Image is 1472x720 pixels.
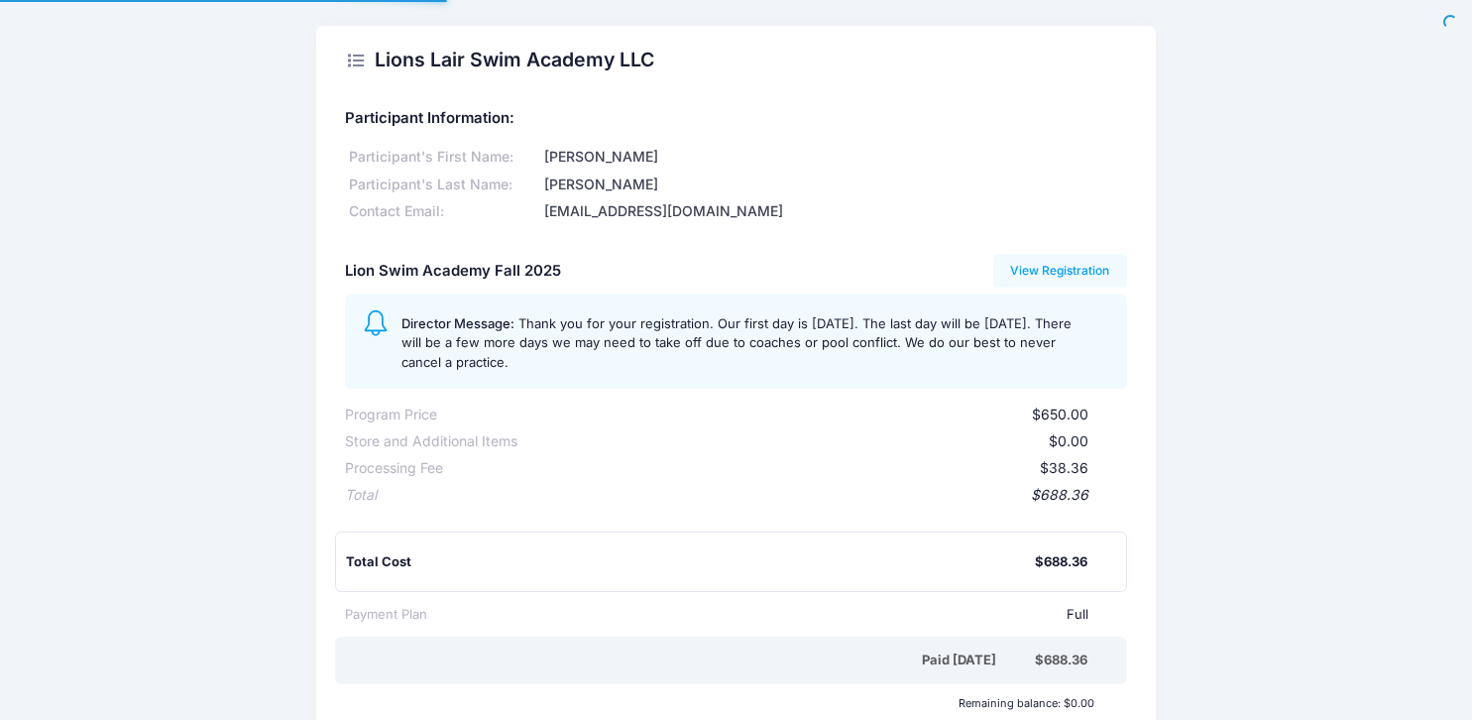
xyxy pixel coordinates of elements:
[1035,651,1087,670] div: $688.36
[443,458,1087,479] div: $38.36
[345,485,377,506] div: Total
[345,405,437,425] div: Program Price
[345,263,561,281] h5: Lion Swim Academy Fall 2025
[345,110,1126,128] h5: Participant Information:
[349,651,1034,670] div: Paid [DATE]
[427,605,1087,625] div: Full
[346,552,1034,572] div: Total Cost
[993,254,1127,288] a: View Registration
[377,485,1087,506] div: $688.36
[1035,552,1087,572] div: $688.36
[345,175,540,195] div: Participant's Last Name:
[540,147,1126,168] div: [PERSON_NAME]
[345,201,540,222] div: Contact Email:
[540,175,1126,195] div: [PERSON_NAME]
[375,49,654,71] h2: Lions Lair Swim Academy LLC
[336,697,1104,709] div: Remaining balance: $0.00
[345,147,540,168] div: Participant's First Name:
[1032,406,1088,422] span: $650.00
[345,431,517,452] div: Store and Additional Items
[345,605,427,625] div: Payment Plan
[401,315,514,331] span: Director Message:
[540,201,1126,222] div: [EMAIL_ADDRESS][DOMAIN_NAME]
[345,458,443,479] div: Processing Fee
[401,315,1072,370] span: Thank you for your registration. Our first day is [DATE]. The last day will be [DATE]. There will...
[517,431,1087,452] div: $0.00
